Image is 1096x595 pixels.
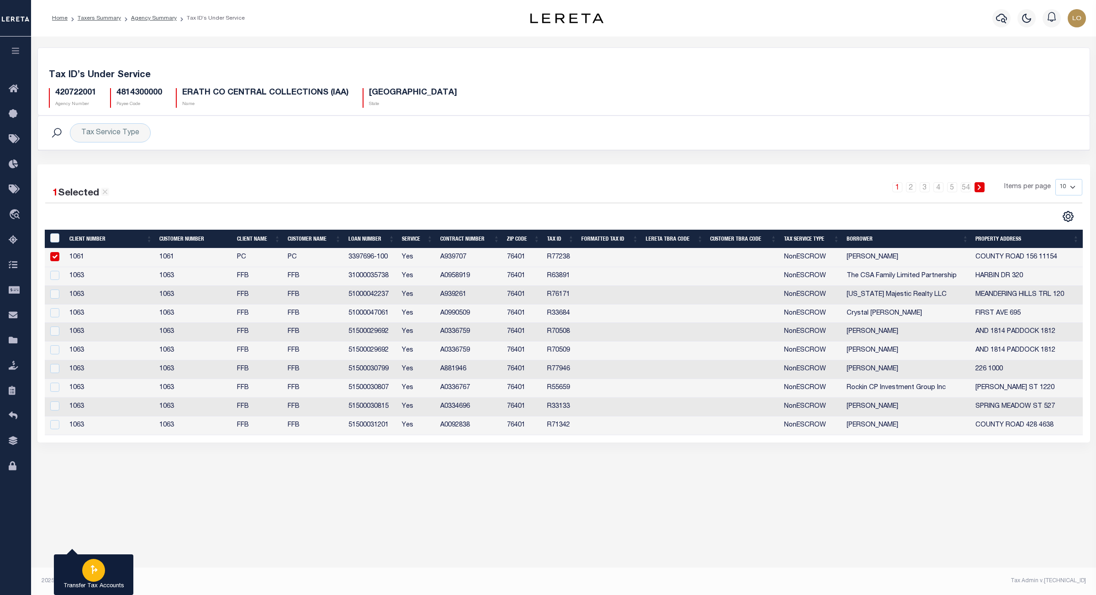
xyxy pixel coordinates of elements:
td: 1063 [156,398,233,416]
td: NonESCROW [780,305,843,323]
p: State [369,101,457,108]
td: [PERSON_NAME] [843,360,972,379]
th: Contract Number: activate to sort column ascending [437,230,503,248]
th: LERETA TBRA Code: activate to sort column ascending [642,230,707,248]
td: R70509 [543,342,578,360]
td: 1063 [156,416,233,435]
td: R70508 [543,323,578,342]
td: PC [233,248,284,267]
td: [PERSON_NAME] ST 1220 [972,379,1082,398]
td: 1063 [156,267,233,286]
th: Client Number: activate to sort column ascending [66,230,156,248]
td: [PERSON_NAME] [843,248,972,267]
td: R33133 [543,398,578,416]
td: [PERSON_NAME] [843,398,972,416]
td: 51500030807 [345,379,398,398]
td: FFB [233,305,284,323]
td: FFB [284,342,345,360]
td: 76401 [503,267,543,286]
td: FFB [284,305,345,323]
th: Property Address: activate to sort column ascending [972,230,1082,248]
a: Taxers Summary [78,16,121,21]
td: Yes [398,379,437,398]
td: A0958919 [437,267,503,286]
td: A0334696 [437,398,503,416]
a: 5 [947,182,957,192]
th: Customer TBRA Code: activate to sort column ascending [706,230,780,248]
td: Yes [398,360,437,379]
td: FFB [233,360,284,379]
td: A0092838 [437,416,503,435]
td: FFB [233,379,284,398]
p: Name [182,101,349,108]
h5: [GEOGRAPHIC_DATA] [369,88,457,98]
td: AND 1814 PADDOCK 1812 [972,342,1082,360]
td: FIRST AVE 695 [972,305,1082,323]
td: AND 1814 PADDOCK 1812 [972,323,1082,342]
td: 51500030799 [345,360,398,379]
td: 1063 [66,379,156,398]
td: NonESCROW [780,342,843,360]
td: 1063 [66,323,156,342]
td: 51000042237 [345,286,398,305]
td: 1063 [156,323,233,342]
td: MEANDERING HILLS TRL 120 [972,286,1082,305]
span: Items per page [1004,182,1051,192]
td: R71342 [543,416,578,435]
th: Service: activate to sort column ascending [398,230,437,248]
td: NonESCROW [780,248,843,267]
td: COUNTY ROAD 156 11154 [972,248,1082,267]
td: 1063 [156,342,233,360]
td: 76401 [503,323,543,342]
td: 76401 [503,416,543,435]
td: A0336759 [437,342,503,360]
td: NonESCROW [780,267,843,286]
td: Yes [398,305,437,323]
td: SPRING MEADOW ST 527 [972,398,1082,416]
p: Payee Code [116,101,162,108]
td: 1063 [156,286,233,305]
td: FFB [284,323,345,342]
td: A0336767 [437,379,503,398]
td: NonESCROW [780,360,843,379]
td: Yes [398,286,437,305]
a: 3 [920,182,930,192]
td: NonESCROW [780,416,843,435]
th: Client Name: activate to sort column ascending [233,230,284,248]
td: R77238 [543,248,578,267]
td: 51500029692 [345,342,398,360]
td: A881946 [437,360,503,379]
p: Agency Number [55,101,96,108]
td: PC [284,248,345,267]
td: 1063 [66,267,156,286]
td: 76401 [503,286,543,305]
td: 51500031201 [345,416,398,435]
td: 1063 [66,286,156,305]
td: FFB [284,416,345,435]
td: 226 1000 [972,360,1082,379]
td: FFB [284,286,345,305]
td: 1063 [156,305,233,323]
td: 1063 [66,342,156,360]
td: [US_STATE] Majestic Realty LLC [843,286,972,305]
td: 31000035738 [345,267,398,286]
td: 76401 [503,248,543,267]
td: COUNTY ROAD 428 4638 [972,416,1082,435]
td: 76401 [503,305,543,323]
h5: 4814300000 [116,88,162,98]
td: 76401 [503,360,543,379]
td: R55659 [543,379,578,398]
a: 4 [933,182,943,192]
td: Rockin CP Investment Group Inc [843,379,972,398]
td: 51500029692 [345,323,398,342]
div: Tax Service Type [70,123,151,142]
span: 1 [53,189,58,198]
th: Customer Number [156,230,233,248]
th: Loan Number: activate to sort column ascending [345,230,398,248]
td: FFB [233,286,284,305]
td: 76401 [503,379,543,398]
td: FFB [233,398,284,416]
td: 1063 [156,360,233,379]
th: Formatted Tax ID: activate to sort column ascending [578,230,642,248]
td: Yes [398,342,437,360]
